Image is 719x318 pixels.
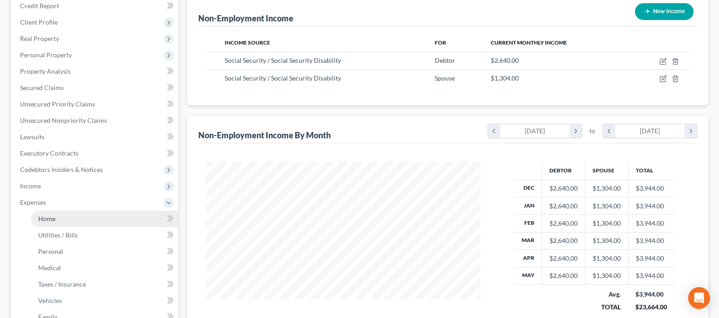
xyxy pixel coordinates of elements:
span: Lawsuits [20,133,45,141]
span: Home [38,215,55,222]
span: Property Analysis [20,67,70,75]
div: $1,304.00 [593,202,621,211]
span: Credit Report [20,2,59,10]
div: $2,640.00 [549,219,578,228]
th: Total [628,162,674,180]
td: $3,944.00 [628,267,674,284]
span: $2,640.00 [491,56,519,64]
span: Spouse [435,74,455,82]
div: $2,640.00 [549,271,578,280]
span: Taxes / Insurance [38,280,86,288]
a: Medical [31,260,178,276]
span: Personal [38,247,63,255]
span: Codebtors Insiders & Notices [20,166,103,173]
div: $2,640.00 [549,184,578,193]
a: Executory Contracts [13,145,178,162]
div: $1,304.00 [593,254,621,263]
th: Spouse [585,162,628,180]
span: to [589,126,595,136]
span: $1,304.00 [491,74,519,82]
th: Feb [514,215,542,232]
div: $2,640.00 [549,236,578,245]
div: TOTAL [592,303,621,312]
div: [DATE] [500,124,570,138]
div: $2,640.00 [549,202,578,211]
span: Secured Claims [20,84,64,91]
a: Unsecured Nonpriority Claims [13,112,178,129]
div: $1,304.00 [593,184,621,193]
a: Taxes / Insurance [31,276,178,293]
span: Social Security / Social Security Disability [225,56,341,64]
td: $3,944.00 [628,215,674,232]
a: Utilities / Bills [31,227,178,243]
div: Avg. [592,290,621,299]
th: Apr [514,250,542,267]
a: Personal [31,243,178,260]
span: Income Source [225,39,270,46]
div: Open Intercom Messenger [688,287,710,309]
th: Mar [514,232,542,249]
span: Expenses [20,198,46,206]
a: Home [31,211,178,227]
th: Dec [514,180,542,197]
span: Executory Contracts [20,149,78,157]
span: Personal Property [20,51,72,59]
td: $3,944.00 [628,250,674,267]
th: May [514,267,542,284]
div: Non-Employment Income By Month [198,130,331,141]
div: $23,664.00 [635,303,667,312]
a: Unsecured Priority Claims [13,96,178,112]
div: $3,944.00 [635,290,667,299]
span: Real Property [20,35,59,42]
span: Unsecured Nonpriority Claims [20,116,107,124]
td: $3,944.00 [628,232,674,249]
span: Income [20,182,41,190]
span: Vehicles [38,297,62,304]
div: $2,640.00 [549,254,578,263]
div: $1,304.00 [593,236,621,245]
span: For [435,39,446,46]
button: New Income [635,3,694,20]
i: chevron_left [603,124,615,138]
div: $1,304.00 [593,219,621,228]
span: Utilities / Bills [38,231,78,239]
td: $3,944.00 [628,197,674,214]
a: Secured Claims [13,80,178,96]
a: Vehicles [31,293,178,309]
a: Property Analysis [13,63,178,80]
i: chevron_left [488,124,500,138]
th: Debtor [542,162,585,180]
div: Non-Employment Income [198,13,293,24]
span: Debtor [435,56,455,64]
a: Lawsuits [13,129,178,145]
span: Social Security / Social Security Disability [225,74,341,82]
span: Medical [38,264,61,272]
span: Unsecured Priority Claims [20,100,95,108]
span: Current Monthly Income [491,39,567,46]
span: Client Profile [20,18,58,26]
th: Jan [514,197,542,214]
div: [DATE] [615,124,685,138]
i: chevron_right [684,124,697,138]
div: $1,304.00 [593,271,621,280]
td: $3,944.00 [628,180,674,197]
i: chevron_right [569,124,582,138]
